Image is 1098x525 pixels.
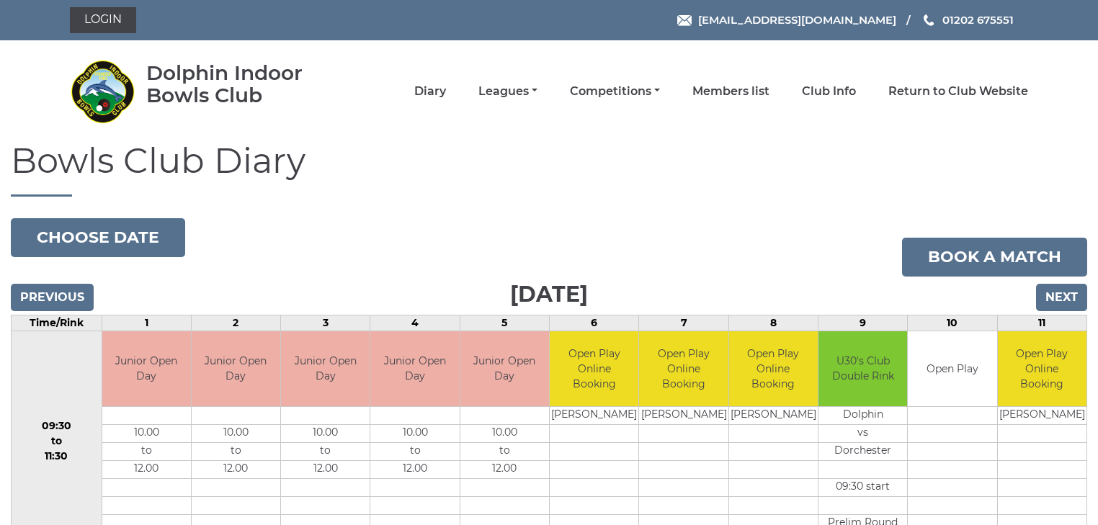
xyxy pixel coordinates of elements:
[550,331,638,407] td: Open Play Online Booking
[11,142,1087,197] h1: Bowls Club Diary
[70,59,135,124] img: Dolphin Indoor Bowls Club
[677,12,896,28] a: Email [EMAIL_ADDRESS][DOMAIN_NAME]
[550,315,639,331] td: 6
[908,331,996,407] td: Open Play
[192,443,280,461] td: to
[414,84,446,99] a: Diary
[192,331,280,407] td: Junior Open Day
[11,284,94,311] input: Previous
[728,315,818,331] td: 8
[370,315,460,331] td: 4
[902,238,1087,277] a: Book a match
[102,443,191,461] td: to
[191,315,280,331] td: 2
[12,315,102,331] td: Time/Rink
[102,331,191,407] td: Junior Open Day
[70,7,136,33] a: Login
[677,15,692,26] img: Email
[570,84,660,99] a: Competitions
[460,461,549,479] td: 12.00
[888,84,1028,99] a: Return to Club Website
[281,443,370,461] td: to
[281,315,370,331] td: 3
[942,13,1014,27] span: 01202 675551
[102,461,191,479] td: 12.00
[692,84,769,99] a: Members list
[102,425,191,443] td: 10.00
[818,425,907,443] td: vs
[924,14,934,26] img: Phone us
[639,407,728,425] td: [PERSON_NAME]
[192,461,280,479] td: 12.00
[1036,284,1087,311] input: Next
[146,62,344,107] div: Dolphin Indoor Bowls Club
[370,461,459,479] td: 12.00
[11,218,185,257] button: Choose date
[908,315,997,331] td: 10
[281,425,370,443] td: 10.00
[460,425,549,443] td: 10.00
[729,331,818,407] td: Open Play Online Booking
[998,331,1086,407] td: Open Play Online Booking
[818,443,907,461] td: Dorchester
[550,407,638,425] td: [PERSON_NAME]
[370,425,459,443] td: 10.00
[460,443,549,461] td: to
[281,331,370,407] td: Junior Open Day
[192,425,280,443] td: 10.00
[639,331,728,407] td: Open Play Online Booking
[370,331,459,407] td: Junior Open Day
[818,331,907,407] td: U30's Club Double Rink
[478,84,537,99] a: Leagues
[281,461,370,479] td: 12.00
[818,315,908,331] td: 9
[102,315,191,331] td: 1
[921,12,1014,28] a: Phone us 01202 675551
[460,315,549,331] td: 5
[998,407,1086,425] td: [PERSON_NAME]
[370,443,459,461] td: to
[997,315,1086,331] td: 11
[818,407,907,425] td: Dolphin
[698,13,896,27] span: [EMAIL_ADDRESS][DOMAIN_NAME]
[818,479,907,497] td: 09:30 start
[802,84,856,99] a: Club Info
[729,407,818,425] td: [PERSON_NAME]
[460,331,549,407] td: Junior Open Day
[639,315,728,331] td: 7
